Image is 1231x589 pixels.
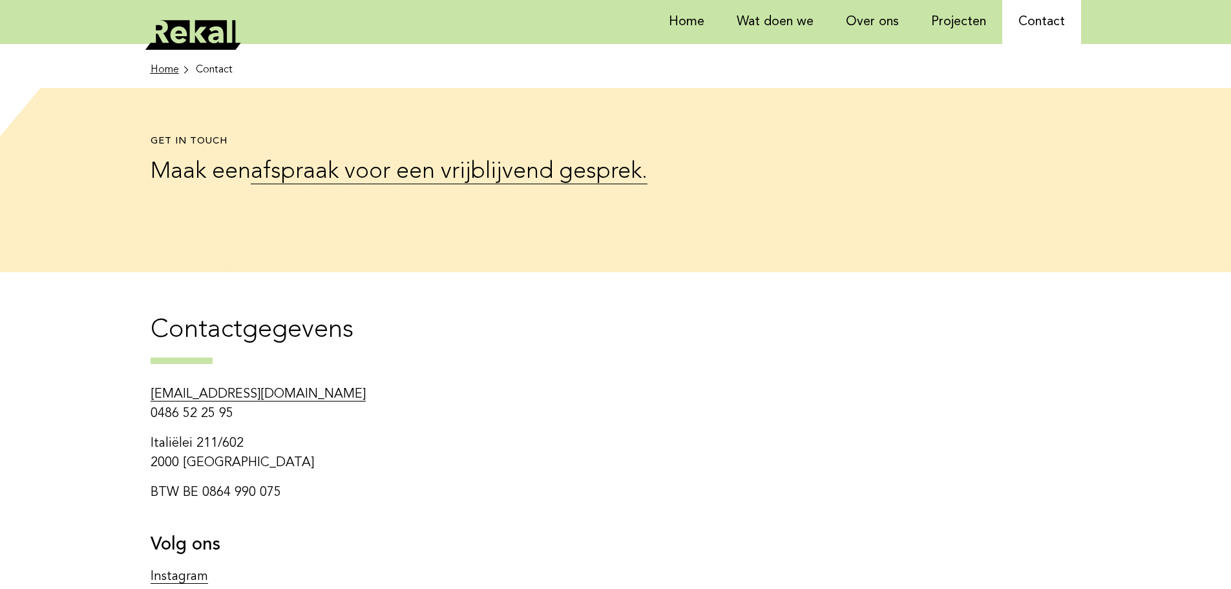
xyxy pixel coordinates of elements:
h3: Volg ons [151,533,697,557]
p: BTW BE 0864 990 075 [151,483,697,502]
span: Home [151,62,179,78]
a: afspraak voor een vrijblijvend gesprek. [251,160,647,184]
p: 0486 52 25 95 [151,385,697,423]
h2: Contactgegevens [151,314,1081,364]
li: Contact [196,62,233,78]
p: Italiëlei 211/602 2000 [GEOGRAPHIC_DATA] [151,434,697,473]
a: Home [151,62,191,78]
h1: Get in touch [151,136,679,148]
a: [EMAIL_ADDRESS][DOMAIN_NAME] [151,388,366,402]
p: Maak een [151,155,679,189]
a: Instagram [151,570,208,584]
